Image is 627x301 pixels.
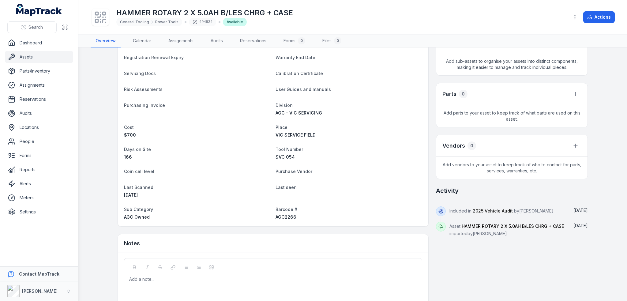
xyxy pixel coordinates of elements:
[5,93,73,105] a: Reservations
[317,35,346,47] a: Files0
[573,208,588,213] span: [DATE]
[276,214,296,220] span: AGC2266
[120,20,149,24] span: General Tooling
[573,223,588,228] time: 06/10/2025, 10:44:33 am
[5,121,73,134] a: Locations
[5,206,73,218] a: Settings
[116,8,293,18] h1: HAMMER ROTARY 2 X 5.0AH B/LES CHRG + CASE
[436,53,588,75] span: Add sub-assets to organise your assets into distinct components, making it easier to manage and t...
[573,208,588,213] time: 08/10/2025, 4:43:25 am
[276,110,322,115] span: AGC - VIC SERVICING
[155,20,178,24] span: Power Tools
[28,24,43,30] span: Search
[473,208,513,214] a: 2025 Vehicle Audit
[223,18,247,26] div: Available
[5,164,73,176] a: Reports
[5,135,73,148] a: People
[124,214,150,220] span: AGC Owned
[276,87,331,92] span: User Guides and manuals
[124,71,156,76] span: Servicing Docs
[7,21,57,33] button: Search
[19,271,59,277] strong: Contact MapTrack
[276,125,287,130] span: Place
[276,71,323,76] span: Calibration Certificate
[124,125,134,130] span: Cost
[276,55,315,60] span: Warranty End Date
[276,147,303,152] span: Tool Number
[124,154,132,160] span: 166
[449,224,564,236] span: Asset imported by [PERSON_NAME]
[442,90,456,98] h3: Parts
[276,103,293,108] span: Division
[298,37,305,44] div: 0
[163,35,198,47] a: Assignments
[462,224,564,229] span: HAMMER ROTARY 2 X 5.0AH B/LES CHRG + CASE
[276,207,297,212] span: Barcode #
[124,132,136,137] span: 700 AUD
[5,107,73,119] a: Audits
[276,185,297,190] span: Last seen
[124,192,138,198] time: 23/02/2022, 7:00:00 am
[442,141,465,150] h3: Vendors
[124,169,154,174] span: Coin cell level
[436,157,588,179] span: Add vendors to your asset to keep track of who to contact for parts, services, warranties, etc.
[91,35,121,47] a: Overview
[22,288,58,294] strong: [PERSON_NAME]
[276,169,312,174] span: Purchase Vendor
[189,18,216,26] div: 494934
[583,11,615,23] button: Actions
[467,141,476,150] div: 0
[5,37,73,49] a: Dashboard
[5,178,73,190] a: Alerts
[124,147,151,152] span: Days on Site
[5,149,73,162] a: Forms
[276,154,295,160] span: SVC 054
[5,192,73,204] a: Meters
[334,37,341,44] div: 0
[124,239,140,248] h3: Notes
[5,79,73,91] a: Assignments
[128,35,156,47] a: Calendar
[279,35,310,47] a: Forms0
[5,51,73,63] a: Assets
[124,185,153,190] span: Last Scanned
[206,35,228,47] a: Audits
[124,87,163,92] span: Risk Assessments
[449,208,554,213] span: Included in by [PERSON_NAME]
[436,186,459,195] h2: Activity
[124,55,184,60] span: Registration Renewal Expiry
[16,4,62,16] a: MapTrack
[124,103,165,108] span: Purchasing Invoice
[124,192,138,198] span: [DATE]
[573,223,588,228] span: [DATE]
[124,207,153,212] span: Sub Category
[235,35,271,47] a: Reservations
[459,90,467,98] div: 0
[276,132,316,137] span: VIC SERVICE FIELD
[5,65,73,77] a: Parts/Inventory
[436,105,588,127] span: Add parts to your asset to keep track of what parts are used on this asset.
